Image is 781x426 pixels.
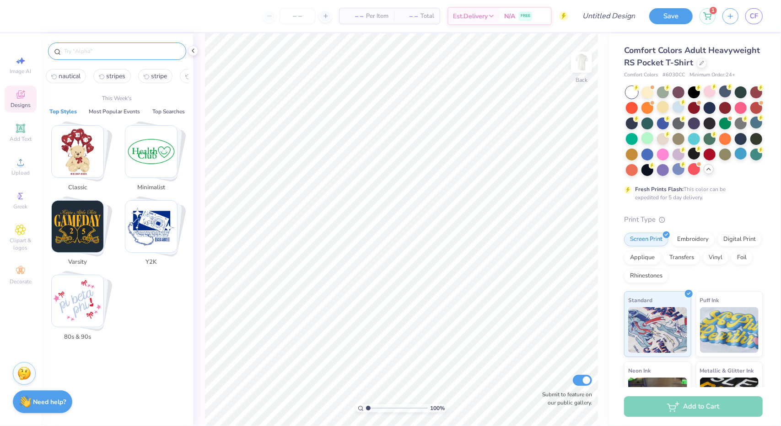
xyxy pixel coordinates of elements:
[125,201,177,252] img: Y2K
[10,278,32,285] span: Decorate
[150,107,188,116] button: Top Searches
[624,45,760,68] span: Comfort Colors Adult Heavyweight RS Pocket T-Shirt
[575,7,642,25] input: Untitled Design
[700,295,719,305] span: Puff Ink
[750,11,758,21] span: CF
[119,200,189,271] button: Stack Card Button Y2K
[624,251,661,265] div: Applique
[521,13,530,19] span: FREE
[10,68,32,75] span: Image AI
[731,251,753,265] div: Foil
[628,378,687,423] img: Neon Ink
[11,101,31,109] span: Designs
[52,126,103,177] img: Classic
[624,214,763,225] div: Print Type
[280,8,315,24] input: – –
[635,185,748,202] div: This color can be expedited for 5 day delivery.
[106,72,125,80] span: stripes
[399,11,418,21] span: – –
[717,233,762,246] div: Digital Print
[504,11,515,21] span: N/A
[14,203,28,210] span: Greek
[138,69,172,83] button: stripe2
[136,258,166,267] span: Y2K
[745,8,763,24] a: CF
[572,53,591,71] img: Back
[33,398,66,406] strong: Need help?
[628,366,651,375] span: Neon Ink
[366,11,388,21] span: Per Item
[624,269,668,283] div: Rhinestones
[63,258,92,267] span: Varsity
[430,404,445,412] span: 100 %
[624,233,668,246] div: Screen Print
[700,307,759,353] img: Puff Ink
[537,390,592,407] label: Submit to feature on our public gallery.
[52,201,103,252] img: Varsity
[700,378,759,423] img: Metallic & Glitter Ink
[628,295,652,305] span: Standard
[5,237,37,251] span: Clipart & logos
[663,251,700,265] div: Transfers
[689,71,735,79] span: Minimum Order: 24 +
[46,69,86,83] button: nautical0
[700,366,754,375] span: Metallic & Glitter Ink
[703,251,728,265] div: Vinyl
[453,11,488,21] span: Est. Delivery
[151,72,167,80] span: stripe
[102,94,132,102] p: This Week's
[10,135,32,143] span: Add Text
[576,76,587,84] div: Back
[649,8,693,24] button: Save
[86,107,143,116] button: Most Popular Events
[63,333,92,342] span: 80s & 90s
[46,200,115,271] button: Stack Card Button Varsity
[180,69,231,83] button: sigma kappa3
[47,107,80,116] button: Top Styles
[635,186,684,193] strong: Fresh Prints Flash:
[46,125,115,196] button: Stack Card Button Classic
[46,275,115,345] button: Stack Card Button 80s & 90s
[63,47,180,56] input: Try "Alpha"
[671,233,715,246] div: Embroidery
[63,183,92,192] span: Classic
[710,7,717,14] span: 1
[345,11,363,21] span: – –
[125,126,177,177] img: Minimalist
[136,183,166,192] span: Minimalist
[59,72,81,80] span: nautical
[11,169,30,176] span: Upload
[52,275,103,327] img: 80s & 90s
[663,71,685,79] span: # 6030CC
[93,69,131,83] button: stripes1
[628,307,687,353] img: Standard
[624,71,658,79] span: Comfort Colors
[420,11,434,21] span: Total
[119,125,189,196] button: Stack Card Button Minimalist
